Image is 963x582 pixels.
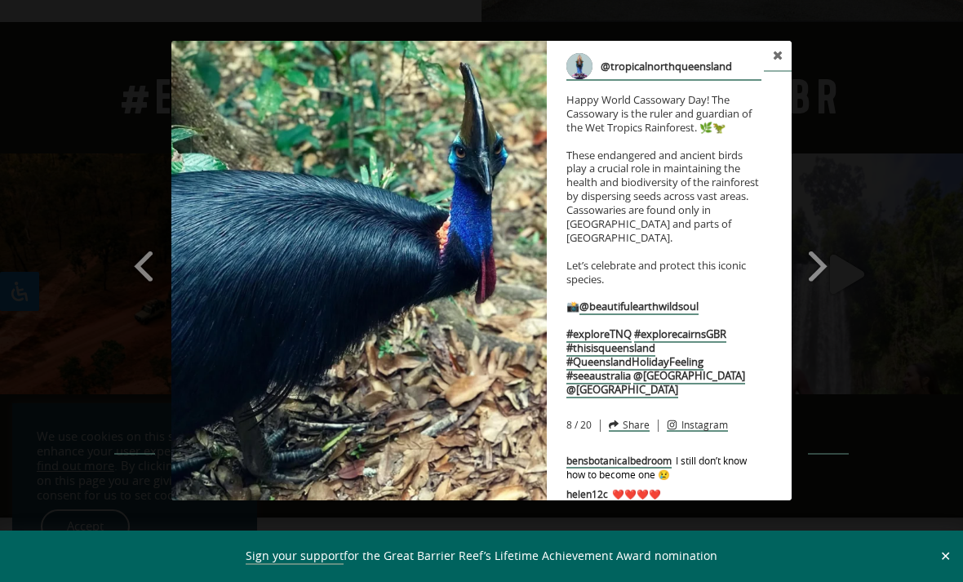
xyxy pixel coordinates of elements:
a: #thisisqueensland [566,340,655,357]
a: #exploreTNQ [566,327,632,343]
a: Share [609,420,650,432]
a: Instagram [667,420,728,433]
a: #explorecairnsGBR [634,327,726,343]
a: helen12c [566,487,608,502]
a: bensbotanicalbedroom [566,454,672,469]
span: ❤️❤️❤️❤️ [612,487,661,500]
img: Happy World Cassowary Day! The Cassowary is the ruler and guardian of the Wet Tropics Rainforest.... [171,41,547,500]
a: @[GEOGRAPHIC_DATA] [633,368,745,384]
span: I still don’t know how to become one 😢 [566,454,747,481]
span: Happy World Cassowary Day! The Cassowary is the ruler and guardian of the Wet Tropics Rainforest.... [566,85,761,397]
a: #QueenslandHolidayFeeling [566,354,703,371]
a: @beautifulearthwildsoul [579,299,699,315]
button: Close [936,549,955,563]
a: Sign your support [246,548,344,565]
p: @tropicalnorthqueensland [601,53,732,79]
span: 8 / 20 [566,415,592,430]
img: tropicalnorthqueensland.webp [566,53,592,79]
a: @[GEOGRAPHIC_DATA] [566,382,678,398]
a: @tropicalnorthqueensland [566,53,761,81]
a: #seeaustralia [566,368,631,384]
span: for the Great Barrier Reef’s Lifetime Achievement Award nomination [246,548,717,565]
